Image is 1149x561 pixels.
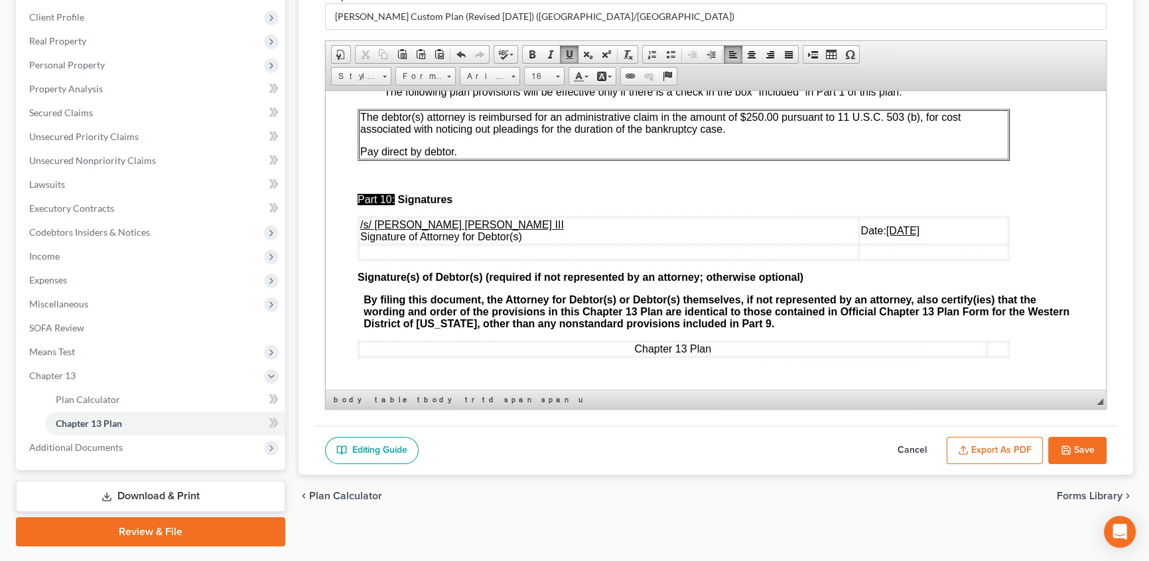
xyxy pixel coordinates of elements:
span: 16 [525,68,551,85]
a: Insert/Remove Numbered List [643,46,661,63]
span: Real Property [29,35,86,46]
span: Forms Library [1057,491,1122,501]
span: Executory Contracts [29,202,114,214]
a: Secured Claims [19,101,285,125]
a: Align Right [761,46,779,63]
a: Cut [356,46,374,63]
a: Paste [393,46,411,63]
a: span element [502,393,537,406]
a: Decrease Indent [683,46,702,63]
span: SOFA Review [29,322,84,333]
a: Subscript [578,46,597,63]
u: [DATE] [561,134,594,145]
button: Cancel [883,437,941,465]
button: Export as PDF [947,437,1043,465]
i: chevron_right [1122,491,1133,501]
span: Unsecured Priority Claims [29,131,139,142]
span: Client Profile [29,11,84,23]
span: Expenses [29,274,67,285]
i: chevron_left [299,491,309,501]
a: Table [822,46,841,63]
button: chevron_left Plan Calculator [299,491,382,501]
span: Format [396,68,442,85]
span: Income [29,250,60,262]
a: Lawsuits [19,173,285,197]
a: u element [576,393,584,406]
span: Part 10: [32,103,69,114]
span: Personal Property [29,59,105,70]
span: Lawsuits [29,179,65,190]
span: Styles [332,68,378,85]
span: Signatures [72,103,127,114]
a: Bold [523,46,541,63]
div: Open Intercom Messenger [1104,516,1136,548]
a: Center [742,46,761,63]
a: Background Color [592,68,616,85]
a: Insert Special Character [841,46,859,63]
a: Unsecured Nonpriority Claims [19,149,285,173]
a: Unlink [640,68,658,85]
a: Italic [541,46,560,63]
a: Plan Calculator [45,388,285,412]
span: Plan Calculator [309,491,382,501]
iframe: Rich Text Editor, document-ckeditor [326,91,1106,390]
a: Editing Guide [325,437,419,465]
a: Spell Checker [494,46,517,63]
a: Document Properties [332,46,350,63]
a: Link [621,68,640,85]
a: Copy [374,46,393,63]
span: Unsecured Nonpriority Claims [29,155,156,166]
span: Property Analysis [29,83,103,94]
a: body element [331,393,371,406]
a: Increase Indent [702,46,720,63]
span: Plan Calculator [56,394,120,405]
a: SOFA Review [19,316,285,340]
a: td element [480,393,500,406]
a: Justify [779,46,798,63]
a: Unsecured Priority Claims [19,125,285,149]
a: Insert Page Break for Printing [803,46,822,63]
a: tbody element [415,393,461,406]
a: Redo [470,46,489,63]
a: Superscript [597,46,616,63]
span: Arial [460,68,507,85]
a: Arial [460,67,520,86]
input: Enter name... [326,4,1106,29]
strong: By filing this document, the Attorney for Debtor(s) or Debtor(s) themselves, if not represented b... [38,203,744,238]
font: Pay direct by debtor. [34,55,131,66]
span: Signature of Attorney for Debtor(s) [34,128,238,151]
a: Text Color [569,68,592,85]
a: Executory Contracts [19,197,285,220]
a: Paste as plain text [411,46,430,63]
span: Chapter 13 Plan [56,418,122,429]
span: Codebtors Insiders & Notices [29,226,150,238]
span: Chapter 13 [29,370,76,381]
a: Review & File [16,517,285,546]
span: Resize [1097,398,1103,405]
a: Paste from Word [430,46,448,63]
a: 16 [524,67,565,86]
span: Chapter 13 Plan [308,252,385,264]
button: Save [1048,437,1107,465]
span: Means Test [29,346,75,357]
u: /s/ [PERSON_NAME] [PERSON_NAME] III [34,128,238,139]
a: Property Analysis [19,77,285,101]
a: Styles [331,67,391,86]
a: Remove Format [619,46,638,63]
a: Undo [452,46,470,63]
span: Date: [535,134,594,145]
a: Anchor [658,68,677,85]
span: The debtor(s) attorney is reimbursed for an administrative claim in the amount of $250.00 pursuan... [34,21,635,44]
a: span element [539,393,574,406]
a: tr element [462,393,478,406]
a: table element [372,393,413,406]
span: Additional Documents [29,441,123,453]
span: Secured Claims [29,107,93,118]
a: Insert/Remove Bulleted List [661,46,680,63]
a: Download & Print [16,481,285,512]
span: Signature(s) of Debtor(s) (required if not represented by an attorney; otherwise optional) [32,181,478,192]
a: Align Left [724,46,742,63]
a: Format [395,67,456,86]
a: Underline [560,46,578,63]
button: Forms Library chevron_right [1057,491,1133,501]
